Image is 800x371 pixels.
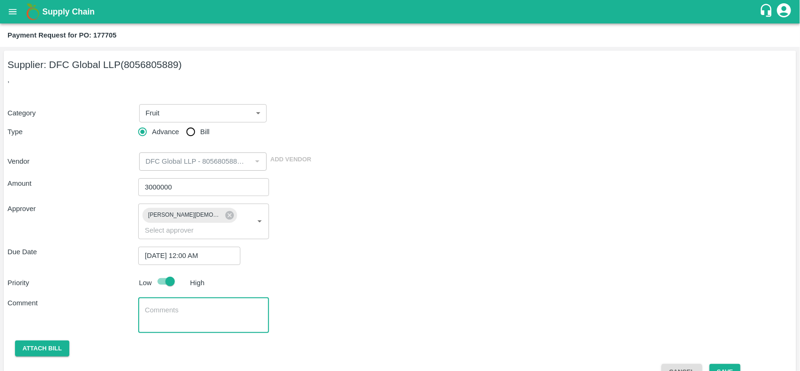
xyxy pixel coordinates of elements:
[776,2,793,22] div: account of current user
[7,178,138,189] p: Amount
[152,127,179,137] span: Advance
[7,247,138,257] p: Due Date
[138,247,234,265] input: Choose date, selected date is Sep 24, 2025
[146,108,160,118] p: Fruit
[142,208,237,223] div: [PERSON_NAME][DEMOGRAPHIC_DATA]
[138,178,269,196] input: Advance amount
[139,278,152,288] p: Low
[7,75,793,85] p: ,
[7,127,138,137] p: Type
[7,108,135,118] p: Category
[23,2,42,21] img: logo
[254,215,266,227] button: Open
[7,156,135,167] p: Vendor
[201,127,210,137] span: Bill
[2,1,23,23] button: open drawer
[15,341,69,357] button: Attach bill
[7,58,793,71] h5: Supplier: DFC Global LLP (8056805889)
[142,155,249,167] input: Select Vendor
[7,298,138,308] p: Comment
[42,7,95,16] b: Supply Chain
[7,278,135,288] p: Priority
[142,210,227,220] span: [PERSON_NAME][DEMOGRAPHIC_DATA]
[759,3,776,20] div: customer-support
[141,224,239,236] input: Select approver
[7,204,138,214] p: Approver
[190,278,205,288] p: High
[42,5,759,18] a: Supply Chain
[7,31,117,39] b: Payment Request for PO: 177705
